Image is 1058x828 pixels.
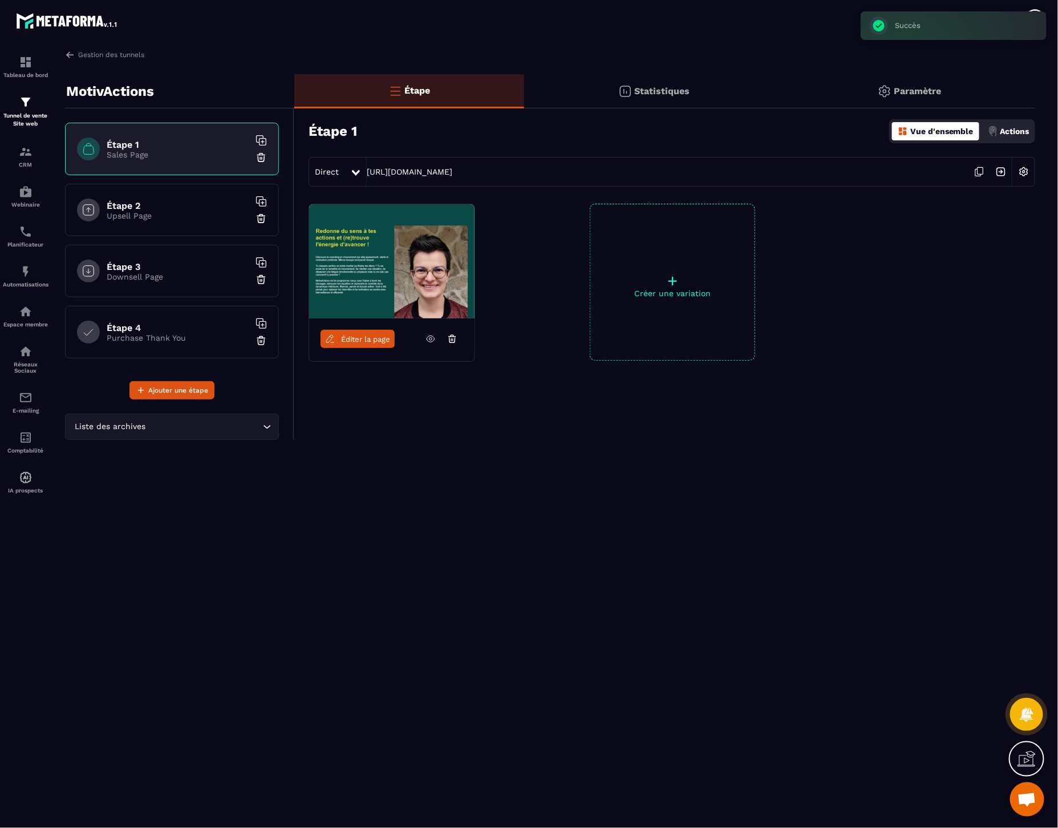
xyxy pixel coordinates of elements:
[635,86,690,96] p: Statistiques
[19,145,33,159] img: formation
[1010,782,1044,817] div: Ouvrir le chat
[19,305,33,318] img: automations
[3,296,48,336] a: automationsautomationsEspace membre
[878,84,891,98] img: setting-gr.5f69749f.svg
[66,80,154,103] p: MotivActions
[107,200,249,211] h6: Étape 2
[256,274,267,285] img: trash
[405,85,431,96] p: Étape
[309,204,475,318] img: image
[148,421,260,433] input: Search for option
[3,336,48,382] a: social-networksocial-networkRéseaux Sociaux
[367,167,452,176] a: [URL][DOMAIN_NAME]
[3,281,48,288] p: Automatisations
[898,126,908,136] img: dashboard-orange.40269519.svg
[3,241,48,248] p: Planificateur
[65,50,75,60] img: arrow
[107,139,249,150] h6: Étape 1
[315,167,339,176] span: Direct
[65,414,279,440] div: Search for option
[3,72,48,78] p: Tableau de bord
[894,86,942,96] p: Paramètre
[19,391,33,405] img: email
[107,261,249,272] h6: Étape 3
[3,136,48,176] a: formationformationCRM
[3,47,48,87] a: formationformationTableau de bord
[3,422,48,462] a: accountantaccountantComptabilité
[3,161,48,168] p: CRM
[341,335,390,344] span: Éditer la page
[107,211,249,220] p: Upsell Page
[618,84,632,98] img: stats.20deebd0.svg
[19,431,33,445] img: accountant
[16,10,119,31] img: logo
[148,385,208,396] span: Ajouter une étape
[65,50,144,60] a: Gestion des tunnels
[107,272,249,281] p: Downsell Page
[309,123,357,139] h3: Étape 1
[256,213,267,224] img: trash
[988,126,998,136] img: actions.d6e523a2.png
[19,471,33,484] img: automations
[3,382,48,422] a: emailemailE-mailing
[256,335,267,346] img: trash
[72,421,148,433] span: Liste des archives
[19,345,33,358] img: social-network
[3,176,48,216] a: automationsautomationsWebinaire
[3,216,48,256] a: schedulerschedulerPlanificateur
[3,256,48,296] a: automationsautomationsAutomatisations
[3,321,48,328] p: Espace membre
[3,447,48,454] p: Comptabilité
[107,322,249,333] h6: Étape 4
[19,55,33,69] img: formation
[19,95,33,109] img: formation
[19,185,33,199] img: automations
[388,84,402,98] img: bars-o.4a397970.svg
[3,201,48,208] p: Webinaire
[590,273,755,289] p: +
[19,265,33,278] img: automations
[3,112,48,128] p: Tunnel de vente Site web
[990,161,1012,183] img: arrow-next.bcc2205e.svg
[19,225,33,239] img: scheduler
[3,407,48,414] p: E-mailing
[107,150,249,159] p: Sales Page
[107,333,249,342] p: Purchase Thank You
[910,127,974,136] p: Vue d'ensemble
[1013,161,1035,183] img: setting-w.858f3a88.svg
[256,152,267,163] img: trash
[590,289,755,298] p: Créer une variation
[3,487,48,494] p: IA prospects
[3,87,48,136] a: formationformationTunnel de vente Site web
[129,381,214,399] button: Ajouter une étape
[321,330,395,348] a: Éditer la page
[1000,127,1029,136] p: Actions
[3,361,48,374] p: Réseaux Sociaux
